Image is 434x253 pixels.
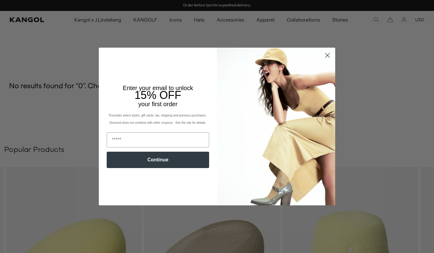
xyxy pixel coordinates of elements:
img: 93be19ad-e773-4382-80b9-c9d740c9197f.jpeg [217,48,335,205]
span: your first order [138,101,177,107]
button: Close dialog [322,50,333,61]
button: Continue [107,152,209,168]
span: *Excludes select styles, gift cards, tax, shipping and previous purchases. Discount does not comb... [109,114,207,124]
span: 15% OFF [135,89,181,101]
span: Enter your email to unlock [123,85,193,91]
input: Email [107,132,209,147]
